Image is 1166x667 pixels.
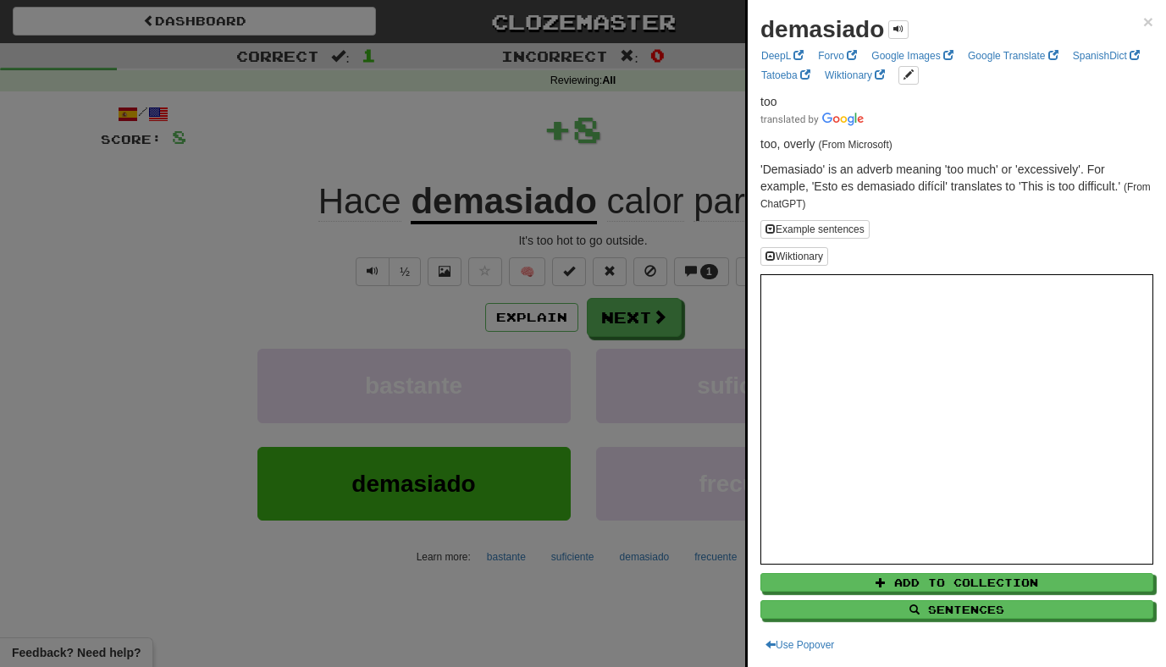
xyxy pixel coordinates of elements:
button: Use Popover [760,636,839,654]
a: DeepL [756,47,809,65]
button: Wiktionary [760,247,828,266]
button: Add to Collection [760,573,1153,592]
a: Forvo [813,47,862,65]
a: Tatoeba [756,66,815,85]
p: too, overly [760,135,1153,152]
a: Wiktionary [820,66,890,85]
span: × [1143,12,1153,31]
a: SpanishDict [1068,47,1145,65]
a: Google Translate [963,47,1064,65]
button: Example sentences [760,220,870,239]
button: Close [1143,13,1153,30]
img: Color short [760,113,864,126]
span: too [760,95,776,108]
p: 'Demasiado' is an adverb meaning 'too much' or 'excessively'. For example, 'Esto es demasiado dif... [760,161,1153,212]
a: Google Images [866,47,959,65]
button: Sentences [760,600,1153,619]
small: (From ChatGPT) [760,181,1151,210]
strong: demasiado [760,16,884,42]
small: (From Microsoft) [818,139,892,151]
button: edit links [898,66,919,85]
